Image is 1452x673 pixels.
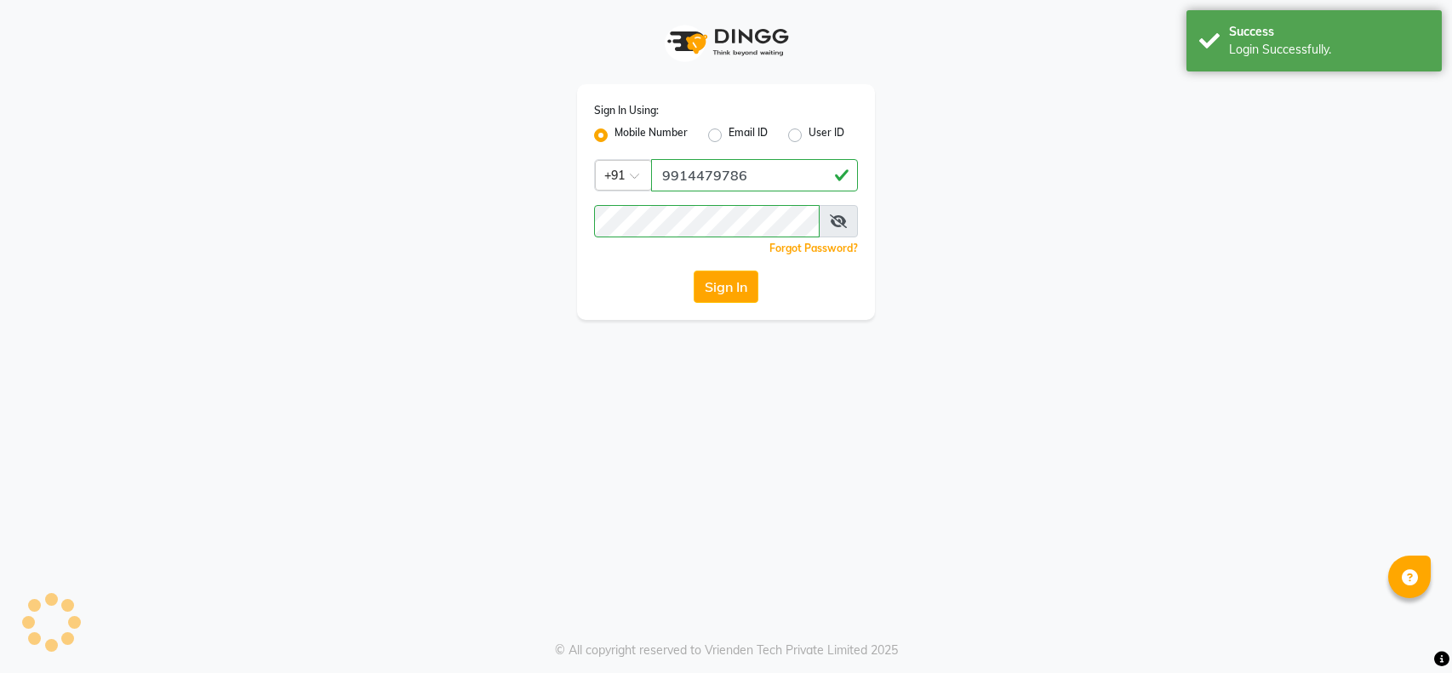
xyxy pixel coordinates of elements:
input: Username [594,205,820,237]
img: logo1.svg [658,17,794,67]
label: Mobile Number [615,125,688,145]
iframe: chat widget [1381,605,1435,656]
label: User ID [809,125,844,145]
label: Sign In Using: [594,103,659,118]
input: Username [651,159,858,191]
a: Forgot Password? [769,242,858,254]
div: Login Successfully. [1229,41,1429,59]
div: Success [1229,23,1429,41]
button: Sign In [694,271,758,303]
label: Email ID [729,125,768,145]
